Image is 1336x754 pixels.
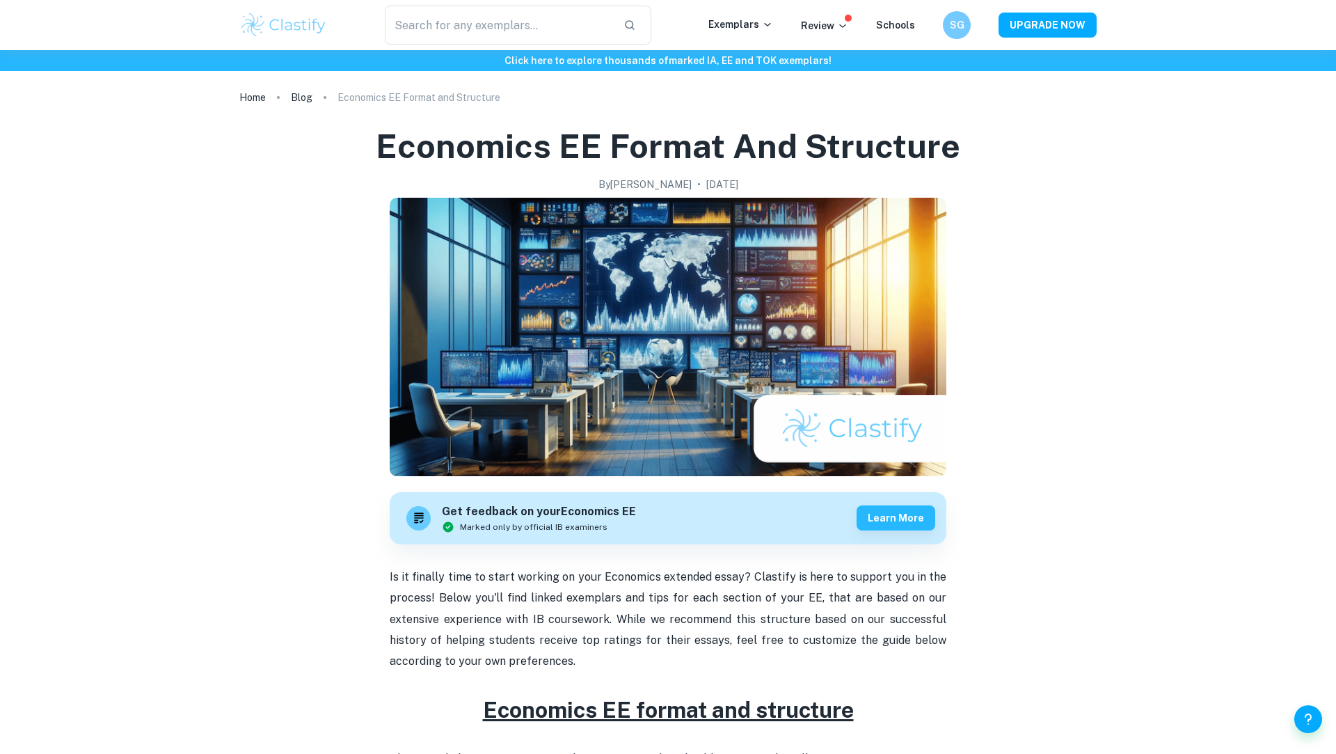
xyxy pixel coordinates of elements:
[3,53,1333,68] h6: Click here to explore thousands of marked IA, EE and TOK exemplars !
[460,521,607,533] span: Marked only by official IB examiners
[337,90,500,105] p: Economics EE Format and Structure
[708,17,773,32] p: Exemplars
[291,88,312,107] a: Blog
[697,177,701,192] p: •
[598,177,692,192] h2: By [PERSON_NAME]
[857,505,935,531] button: Learn more
[483,697,854,723] u: Economics EE format and structure
[390,198,946,476] img: Economics EE Format and Structure cover image
[943,11,971,39] button: SG
[706,177,738,192] h2: [DATE]
[239,11,328,39] img: Clastify logo
[385,6,612,45] input: Search for any exemplars...
[1294,705,1322,733] button: Help and Feedback
[999,13,1097,38] button: UPGRADE NOW
[376,124,960,168] h1: Economics EE Format and Structure
[390,492,946,544] a: Get feedback on yourEconomics EEMarked only by official IB examinersLearn more
[801,18,848,33] p: Review
[949,17,965,33] h6: SG
[239,88,266,107] a: Home
[390,567,946,693] p: Is it finally time to start working on your Economics extended essay? Clastify is here to support...
[876,19,915,31] a: Schools
[442,503,636,521] h6: Get feedback on your Economics EE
